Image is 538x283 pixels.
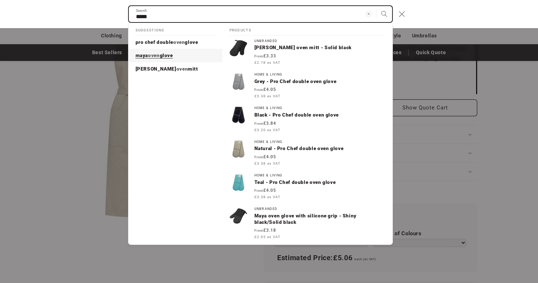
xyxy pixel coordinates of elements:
span: From [254,122,263,125]
span: £3.38 ex VAT [254,161,280,166]
strong: £4.05 [254,87,276,92]
a: Home & LivingTeal - Pro Chef double oven glove From£4.05 £3.38 ex VAT [222,170,392,204]
div: Unbranded [254,207,385,211]
strong: £4.05 [254,154,276,159]
span: £3.38 ex VAT [254,194,280,200]
span: glove [185,39,198,45]
span: glove [160,52,173,58]
h2: Suggestions [136,23,215,36]
strong: £3.84 [254,121,276,126]
img: Zander oven mitt [230,39,247,57]
span: From [254,88,263,92]
span: mitt [188,66,198,72]
div: Home & Living [254,140,385,144]
a: Home & LivingGrey - Pro Chef double oven glove From£4.05 £3.38 ex VAT [222,69,392,103]
div: Home & Living [254,73,385,77]
span: From [254,229,263,232]
img: Maya oven glove with silicone grip [230,207,247,225]
p: maya oven glove [136,52,173,59]
span: maya [136,52,148,58]
a: Home & LivingBlack - Pro Chef double oven glove From£3.84 £3.20 ex VAT [222,103,392,136]
button: Search [376,6,392,22]
mark: oven [173,39,185,45]
img: Pro Chef double oven glove [230,174,247,191]
p: zander oven mitt [136,66,198,72]
span: £3.20 ex VAT [254,127,280,133]
img: Pro Chef double oven glove [230,106,247,124]
img: Pro Chef double oven glove [230,73,247,91]
a: UnbrandedMaya oven glove with silicone grip - Shiny black/Solid black From£3.18 £2.65 ex VAT [222,204,392,243]
span: From [254,155,263,159]
iframe: Chat Widget [416,206,538,283]
p: Maya oven glove with silicone grip - Shiny black/Solid black [254,213,385,225]
a: pro chef double oven glove [128,36,222,49]
p: Natural - Pro Chef double oven glove [254,145,385,152]
mark: oven [176,66,188,72]
span: £2.78 ex VAT [254,60,280,65]
p: [PERSON_NAME] oven mitt - Solid black [254,45,385,51]
a: zander oven mitt [128,62,222,76]
span: From [254,55,263,58]
div: Home & Living [254,106,385,110]
div: Unbranded [254,39,385,43]
p: Black - Pro Chef double oven glove [254,112,385,118]
button: Clear search term [361,6,376,22]
span: From [254,189,263,192]
img: Pro Chef double oven glove [230,140,247,158]
a: Unbranded[PERSON_NAME] oven mitt - Solid black From£3.33 £2.78 ex VAT [222,36,392,69]
p: Teal - Pro Chef double oven glove [254,179,385,186]
strong: £4.05 [254,188,276,193]
a: Home & LivingNatural - Pro Chef double oven glove From£4.05 £3.38 ex VAT [222,137,392,170]
h2: Products [230,23,385,36]
a: maya oven glove [128,49,222,62]
span: pro chef double [136,39,173,45]
p: pro chef double oven glove [136,39,198,46]
span: £2.65 ex VAT [254,234,280,240]
strong: £3.18 [254,228,276,233]
strong: £3.33 [254,53,276,58]
button: Close [394,6,410,22]
span: [PERSON_NAME] [136,66,176,72]
span: £3.38 ex VAT [254,93,280,99]
p: Grey - Pro Chef double oven glove [254,78,385,85]
div: Home & Living [254,174,385,177]
mark: oven [148,52,160,58]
